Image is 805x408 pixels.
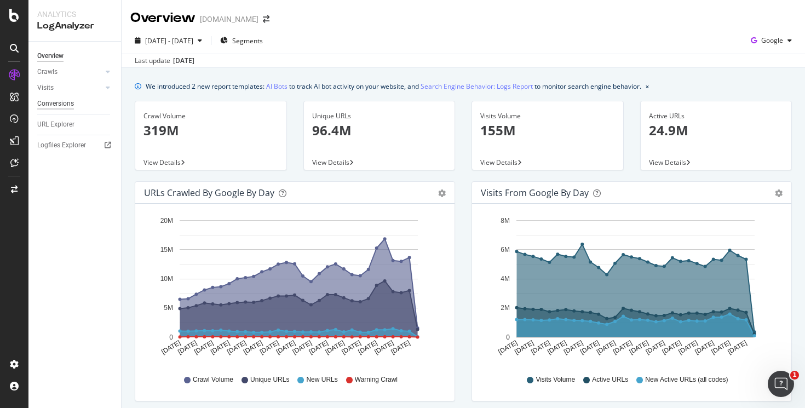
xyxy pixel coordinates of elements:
[645,339,666,356] text: [DATE]
[37,98,113,110] a: Conversions
[790,371,799,380] span: 1
[144,187,274,198] div: URLs Crawled by Google by day
[173,56,194,66] div: [DATE]
[143,158,181,167] span: View Details
[649,158,686,167] span: View Details
[761,36,783,45] span: Google
[501,304,510,312] text: 2M
[649,121,784,140] p: 24.9M
[266,81,287,92] a: AI Bots
[37,119,113,130] a: URL Explorer
[562,339,584,356] text: [DATE]
[232,36,263,45] span: Segments
[726,339,748,356] text: [DATE]
[160,339,182,356] text: [DATE]
[357,339,379,356] text: [DATE]
[242,339,264,356] text: [DATE]
[37,50,64,62] div: Overview
[341,339,363,356] text: [DATE]
[37,9,112,20] div: Analytics
[135,81,792,92] div: info banner
[312,121,447,140] p: 96.4M
[308,339,330,356] text: [DATE]
[37,20,112,32] div: LogAnalyzer
[768,371,794,397] iframe: Intercom live chat
[250,375,289,384] span: Unique URLs
[649,111,784,121] div: Active URLs
[480,158,517,167] span: View Details
[694,339,716,356] text: [DATE]
[258,339,280,356] text: [DATE]
[160,246,173,254] text: 15M
[37,66,58,78] div: Crawls
[275,339,297,356] text: [DATE]
[677,339,699,356] text: [DATE]
[37,50,113,62] a: Overview
[143,111,278,121] div: Crawl Volume
[193,339,215,356] text: [DATE]
[546,339,568,356] text: [DATE]
[37,66,102,78] a: Crawls
[216,32,267,49] button: Segments
[592,375,628,384] span: Active URLs
[160,275,173,283] text: 10M
[628,339,650,356] text: [DATE]
[312,158,349,167] span: View Details
[193,375,233,384] span: Crawl Volume
[37,98,74,110] div: Conversions
[146,81,641,92] div: We introduced 2 new report templates: to track AI bot activity on your website, and to monitor se...
[209,339,231,356] text: [DATE]
[480,121,615,140] p: 155M
[160,217,173,225] text: 20M
[497,339,519,356] text: [DATE]
[645,375,728,384] span: New Active URLs (all codes)
[263,15,269,23] div: arrow-right-arrow-left
[37,119,74,130] div: URL Explorer
[643,78,652,94] button: close banner
[612,339,634,356] text: [DATE]
[421,81,533,92] a: Search Engine Behavior: Logs Report
[595,339,617,356] text: [DATE]
[324,339,346,356] text: [DATE]
[438,189,446,197] div: gear
[373,339,395,356] text: [DATE]
[775,189,783,197] div: gear
[312,111,447,121] div: Unique URLs
[169,334,173,341] text: 0
[164,304,173,312] text: 5M
[661,339,683,356] text: [DATE]
[536,375,575,384] span: Visits Volume
[501,246,510,254] text: 6M
[306,375,337,384] span: New URLs
[355,375,398,384] span: Warning Crawl
[481,212,779,365] svg: A chart.
[144,212,442,365] svg: A chart.
[710,339,732,356] text: [DATE]
[291,339,313,356] text: [DATE]
[501,217,510,225] text: 8M
[37,82,54,94] div: Visits
[37,140,86,151] div: Logfiles Explorer
[513,339,535,356] text: [DATE]
[130,32,206,49] button: [DATE] - [DATE]
[530,339,551,356] text: [DATE]
[130,9,196,27] div: Overview
[501,275,510,283] text: 4M
[506,334,510,341] text: 0
[226,339,248,356] text: [DATE]
[746,32,796,49] button: Google
[145,36,193,45] span: [DATE] - [DATE]
[143,121,278,140] p: 319M
[37,140,113,151] a: Logfiles Explorer
[176,339,198,356] text: [DATE]
[579,339,601,356] text: [DATE]
[480,111,615,121] div: Visits Volume
[135,56,194,66] div: Last update
[481,187,589,198] div: Visits from Google by day
[389,339,411,356] text: [DATE]
[37,82,102,94] a: Visits
[200,14,258,25] div: [DOMAIN_NAME]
